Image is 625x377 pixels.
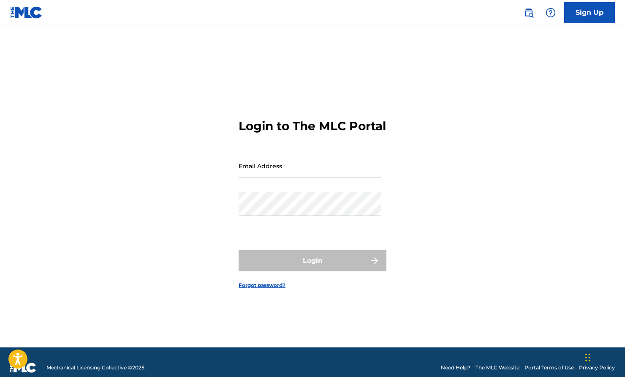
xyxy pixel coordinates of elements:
iframe: Chat Widget [583,336,625,377]
h3: Login to The MLC Portal [239,119,386,134]
img: logo [10,363,36,373]
a: Privacy Policy [579,364,615,372]
a: Portal Terms of Use [524,364,574,372]
img: help [546,8,556,18]
a: Need Help? [441,364,470,372]
img: search [524,8,534,18]
a: Sign Up [564,2,615,23]
div: Drag [585,345,590,370]
a: Public Search [520,4,537,21]
span: Mechanical Licensing Collective © 2025 [46,364,144,372]
img: MLC Logo [10,6,43,19]
a: Forgot password? [239,281,285,289]
div: Help [542,4,559,21]
a: The MLC Website [476,364,519,372]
